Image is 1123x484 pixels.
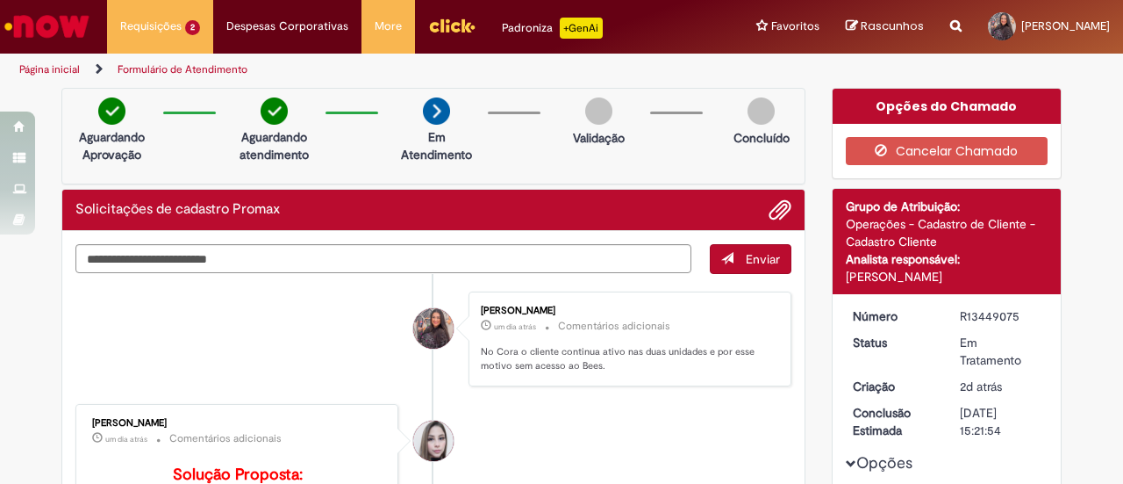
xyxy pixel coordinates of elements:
[92,418,384,429] div: [PERSON_NAME]
[840,307,948,325] dt: Número
[769,199,791,221] button: Adicionar anexos
[502,18,603,39] div: Padroniza
[428,12,476,39] img: click_logo_yellow_360x200.png
[747,98,775,125] img: img-circle-grey.png
[960,404,1041,439] div: [DATE] 15:21:54
[120,18,182,35] span: Requisições
[494,321,536,332] span: um dia atrás
[13,54,735,86] ul: Trilhas de página
[558,319,670,334] small: Comentários adicionais
[960,378,1041,395] div: 26/08/2025 15:28:12
[494,321,536,332] time: 27/08/2025 12:40:26
[69,128,154,163] p: Aguardando Aprovação
[481,306,773,316] div: [PERSON_NAME]
[105,434,147,444] span: um dia atrás
[1021,18,1110,33] span: [PERSON_NAME]
[846,215,1048,250] div: Operações - Cadastro de Cliente - Cadastro Cliente
[118,62,247,76] a: Formulário de Atendimento
[98,98,125,125] img: check-circle-green.png
[261,98,288,125] img: check-circle-green.png
[560,18,603,39] p: +GenAi
[840,404,948,439] dt: Conclusão Estimada
[2,9,92,44] img: ServiceNow
[423,98,450,125] img: arrow-next.png
[394,128,479,163] p: Em Atendimento
[75,244,691,273] textarea: Digite sua mensagem aqui...
[960,334,1041,369] div: Em Tratamento
[185,20,200,35] span: 2
[585,98,612,125] img: img-circle-grey.png
[413,308,454,349] div: Camila Rubia Costa Braga Rocha
[840,334,948,351] dt: Status
[226,18,348,35] span: Despesas Corporativas
[846,268,1048,285] div: [PERSON_NAME]
[375,18,402,35] span: More
[960,379,1002,394] time: 26/08/2025 15:28:12
[846,198,1048,215] div: Grupo de Atribuição:
[733,129,790,147] p: Concluído
[960,307,1041,325] div: R13449075
[481,345,773,372] p: No Cora o cliente continua ativo nas duas unidades e por esse motivo sem acesso ao Bees.
[840,378,948,395] dt: Criação
[771,18,819,35] span: Favoritos
[861,18,924,34] span: Rascunhos
[746,251,780,267] span: Enviar
[19,62,80,76] a: Página inicial
[169,431,282,446] small: Comentários adicionais
[710,244,791,274] button: Enviar
[846,18,924,35] a: Rascunhos
[846,137,1048,165] button: Cancelar Chamado
[75,202,280,218] h2: Solicitações de cadastro Promax Histórico de tíquete
[846,250,1048,268] div: Analista responsável:
[833,89,1062,124] div: Opções do Chamado
[105,434,147,444] time: 27/08/2025 09:06:29
[232,128,317,163] p: Aguardando atendimento
[573,129,625,147] p: Validação
[413,421,454,461] div: Daniele Aparecida Queiroz
[960,379,1002,394] span: 2d atrás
